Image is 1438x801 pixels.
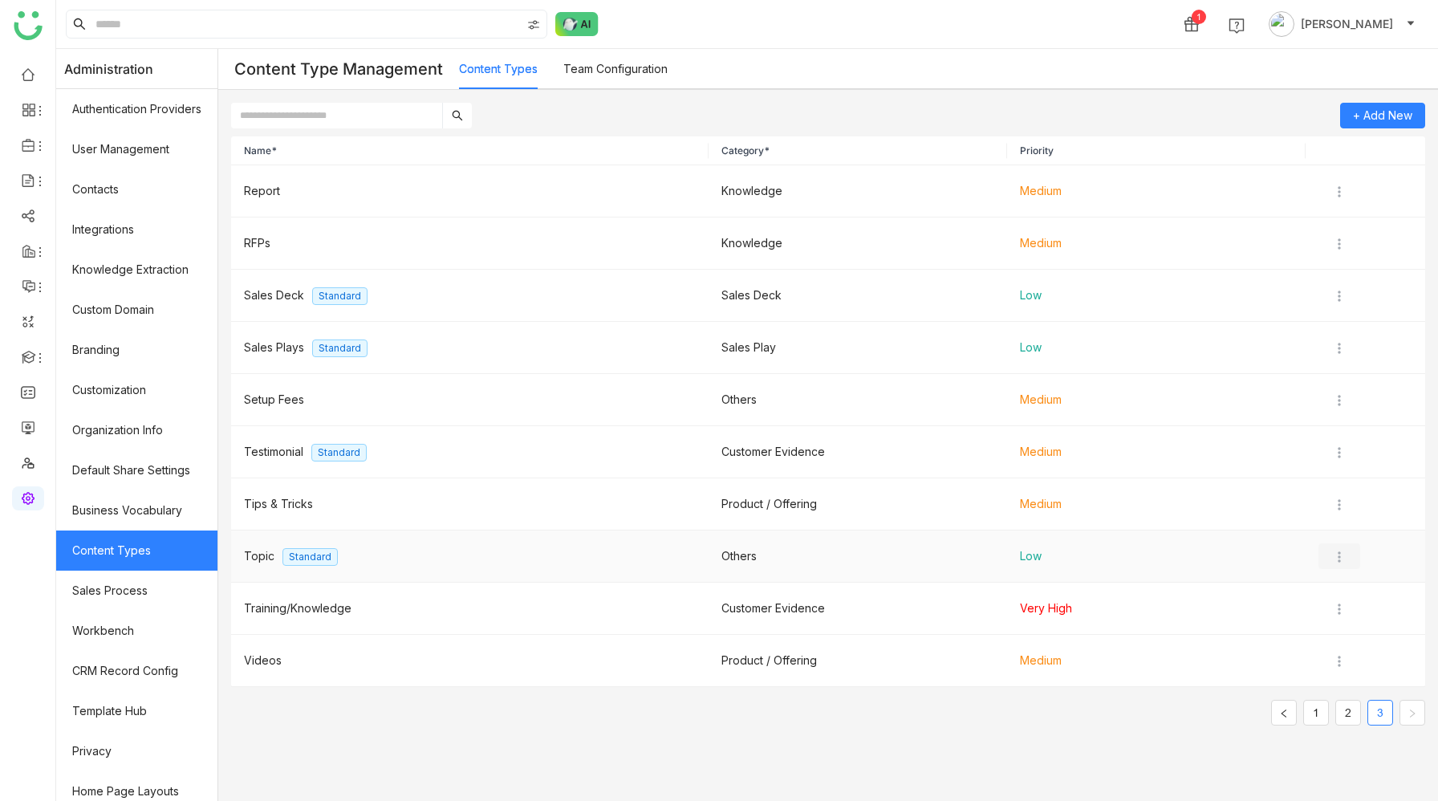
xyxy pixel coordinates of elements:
[56,370,217,410] a: Customization
[244,549,274,563] span: Topic
[1007,322,1306,374] td: Low
[56,571,217,611] a: Sales Process
[56,89,217,129] a: Authentication Providers
[563,62,668,75] a: Team Configuration
[1399,700,1425,726] button: Next Page
[709,374,1007,426] td: Others
[282,548,338,566] nz-tag: Standard
[244,445,303,458] span: Testimonial
[56,691,217,731] a: Template Hub
[56,290,217,330] a: Custom Domain
[1301,15,1393,33] span: [PERSON_NAME]
[709,165,1007,218] td: Knowledge
[311,444,367,461] nz-tag: Standard
[1331,184,1347,200] img: more.svg
[709,136,1007,165] th: Category*
[56,731,217,771] a: Privacy
[312,340,368,357] nz-tag: Standard
[56,209,217,250] a: Integrations
[1007,218,1306,270] td: Medium
[1271,700,1297,726] button: Previous Page
[244,288,304,302] span: Sales Deck
[709,322,1007,374] td: Sales Play
[1007,374,1306,426] td: Medium
[555,12,599,36] img: ask-buddy-normal.svg
[459,62,538,75] a: Content Types
[218,50,459,88] div: Content Type Management
[1265,11,1419,37] button: [PERSON_NAME]
[1368,701,1392,725] a: 3
[244,653,282,667] span: Videos
[709,218,1007,270] td: Knowledge
[231,136,709,165] th: Name*
[312,287,368,305] nz-tag: Standard
[1331,288,1347,304] img: more.svg
[709,426,1007,478] td: Customer Evidence
[1353,104,1412,128] span: + Add New
[1007,478,1306,531] td: Medium
[1331,236,1347,252] img: more.svg
[244,392,304,406] span: Setup Fees
[709,635,1007,687] td: Product / Offering
[1007,136,1306,165] th: Priority
[244,601,351,615] span: Training/Knowledge
[56,250,217,290] a: Knowledge Extraction
[56,330,217,370] a: Branding
[1331,340,1347,356] img: more.svg
[14,11,43,40] img: logo
[1007,165,1306,218] td: Medium
[1331,653,1347,669] img: more.svg
[1331,445,1347,461] img: more.svg
[56,169,217,209] a: Contacts
[1340,103,1425,128] a: + Add New
[1335,700,1361,726] li: 2
[1331,497,1347,513] img: more.svg
[64,49,153,89] span: Administration
[1269,11,1294,37] img: avatar
[1304,701,1328,725] a: 1
[56,490,217,531] a: Business Vocabulary
[244,236,270,250] span: RFPs
[56,651,217,691] a: CRM Record Config
[56,410,217,450] a: Organization Info
[1331,392,1347,409] img: more.svg
[709,270,1007,322] td: Sales Deck
[1336,701,1360,725] a: 2
[56,129,217,169] a: User Management
[1007,531,1306,583] td: Low
[1007,635,1306,687] td: Medium
[1229,18,1245,34] img: help.svg
[709,531,1007,583] td: Others
[1192,10,1206,24] div: 1
[709,583,1007,635] td: Customer Evidence
[244,497,313,510] span: Tips & Tricks
[1331,601,1347,617] img: more.svg
[1367,700,1393,726] li: 3
[56,450,217,490] a: Default Share Settings
[244,184,280,197] span: Report
[56,531,217,571] a: Content Types
[527,18,540,31] img: search-type.svg
[1007,426,1306,478] td: Medium
[1007,270,1306,322] td: Low
[1331,549,1347,565] img: more.svg
[1303,700,1329,726] li: 1
[244,340,304,354] span: Sales Plays
[56,611,217,651] a: Workbench
[1007,583,1306,635] td: Very High
[709,478,1007,531] td: Product / Offering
